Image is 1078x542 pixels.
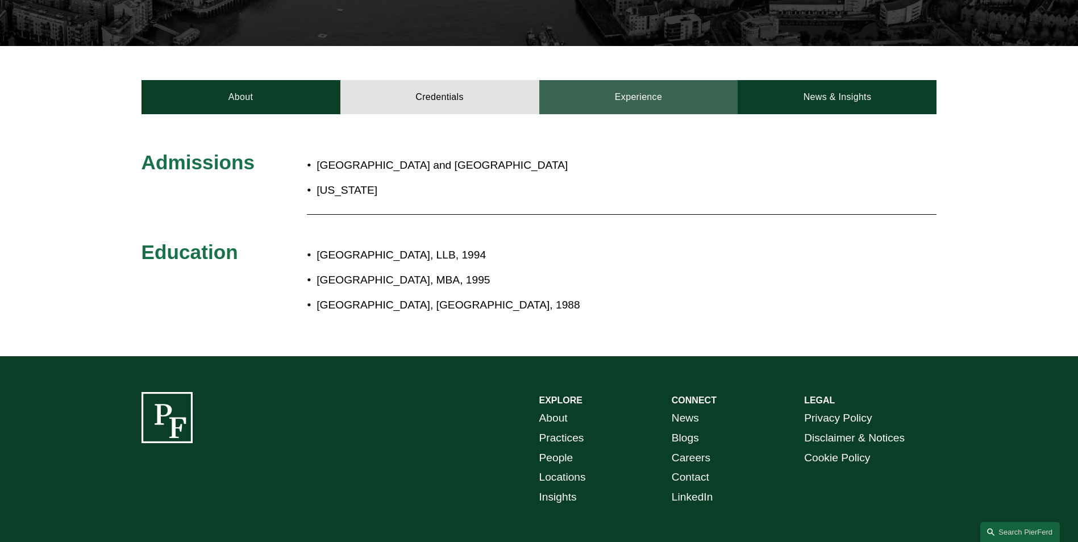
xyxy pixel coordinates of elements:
[672,428,699,448] a: Blogs
[672,487,713,507] a: LinkedIn
[738,80,937,114] a: News & Insights
[804,408,872,428] a: Privacy Policy
[141,241,238,263] span: Education
[317,245,837,265] p: [GEOGRAPHIC_DATA], LLB, 1994
[539,448,573,468] a: People
[672,395,717,405] strong: CONNECT
[317,295,837,315] p: [GEOGRAPHIC_DATA], [GEOGRAPHIC_DATA], 1988
[141,151,255,173] span: Admissions
[672,468,709,487] a: Contact
[672,448,710,468] a: Careers
[539,487,577,507] a: Insights
[141,80,340,114] a: About
[804,448,870,468] a: Cookie Policy
[539,80,738,114] a: Experience
[804,428,905,448] a: Disclaimer & Notices
[980,522,1060,542] a: Search this site
[539,468,586,487] a: Locations
[317,181,605,201] p: [US_STATE]
[317,270,837,290] p: [GEOGRAPHIC_DATA], MBA, 1995
[539,428,584,448] a: Practices
[317,156,605,176] p: [GEOGRAPHIC_DATA] and [GEOGRAPHIC_DATA]
[340,80,539,114] a: Credentials
[804,395,835,405] strong: LEGAL
[539,408,568,428] a: About
[539,395,582,405] strong: EXPLORE
[672,408,699,428] a: News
